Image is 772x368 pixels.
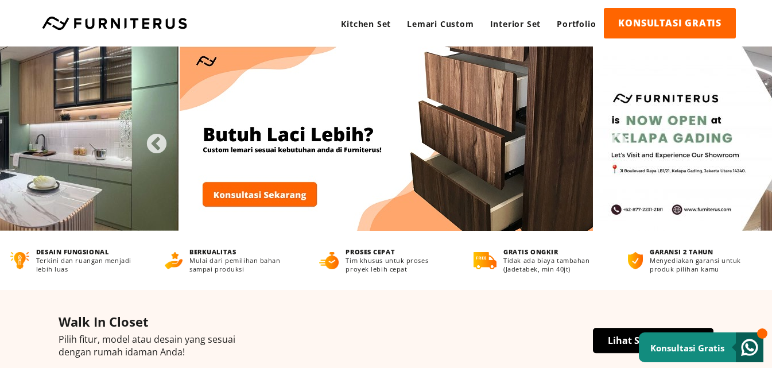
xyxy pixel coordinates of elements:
img: desain-fungsional.png [10,252,29,269]
small: Konsultasi Gratis [650,342,724,354]
h4: DESAIN FUNGSIONAL [36,247,143,256]
p: Menyediakan garansi untuk produk pilihan kamu [650,256,761,273]
h4: PROSES CEPAT [346,247,452,256]
img: gratis-ongkir.png [474,252,496,269]
img: Banner3.jpg [180,47,593,231]
a: Kitchen Set [333,8,399,40]
button: Previous [145,133,157,145]
p: Terkini dan ruangan menjadi lebih luas [36,256,143,273]
p: Tim khusus untuk proses proyek lebih cepat [346,256,452,273]
a: Lemari Custom [399,8,482,40]
p: Pilih fitur, model atau desain yang sesuai dengan rumah idaman Anda! [59,333,713,358]
a: Konsultasi Gratis [639,332,763,362]
h4: Walk In Closet [59,313,713,330]
h4: BERKUALITAS [189,247,298,256]
h4: GRATIS ONGKIR [503,247,607,256]
p: Tidak ada biaya tambahan (Jadetabek, min 40jt) [503,256,607,273]
h4: GARANSI 2 TAHUN [650,247,761,256]
button: Next [606,133,618,145]
p: Mulai dari pemilihan bahan sampai produksi [189,256,298,273]
a: KONSULTASI GRATIS [604,8,736,38]
a: Portfolio [549,8,604,40]
a: Lihat Selengkapnya [593,328,713,353]
img: berkualitas.png [165,252,183,269]
img: bergaransi.png [628,252,643,269]
a: Interior Set [482,8,549,40]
